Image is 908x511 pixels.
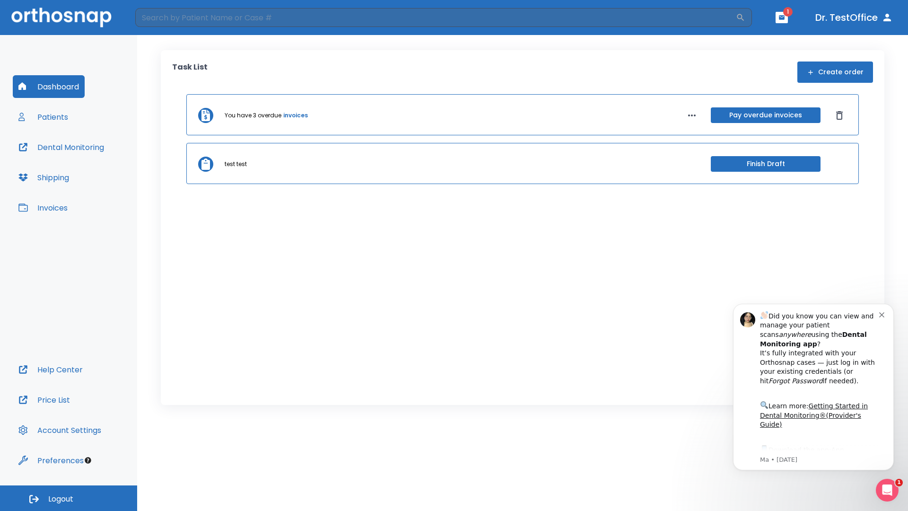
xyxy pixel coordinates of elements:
[225,160,247,168] p: test test
[41,154,160,203] div: Download the app: | ​ Let us know if you need help getting started!
[711,156,821,172] button: Finish Draft
[783,7,793,17] span: 1
[832,108,847,123] button: Dismiss
[876,479,899,502] iframe: Intercom live chat
[13,136,110,159] button: Dental Monitoring
[719,290,908,485] iframe: Intercom notifications message
[41,157,125,174] a: App Store
[135,8,736,27] input: Search by Patient Name or Case #
[13,75,85,98] button: Dashboard
[895,479,903,486] span: 1
[711,107,821,123] button: Pay overdue invoices
[13,388,76,411] button: Price List
[48,494,73,504] span: Logout
[13,166,75,189] button: Shipping
[13,106,74,128] button: Patients
[84,456,92,465] div: Tooltip anchor
[797,62,873,83] button: Create order
[225,111,281,120] p: You have 3 overdue
[812,9,897,26] button: Dr. TestOffice
[11,8,112,27] img: Orthosnap
[172,62,208,83] p: Task List
[160,20,168,28] button: Dismiss notification
[13,196,73,219] button: Invoices
[13,449,89,472] button: Preferences
[13,419,107,441] button: Account Settings
[41,166,160,175] p: Message from Ma, sent 3w ago
[283,111,308,120] a: invoices
[13,358,88,381] button: Help Center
